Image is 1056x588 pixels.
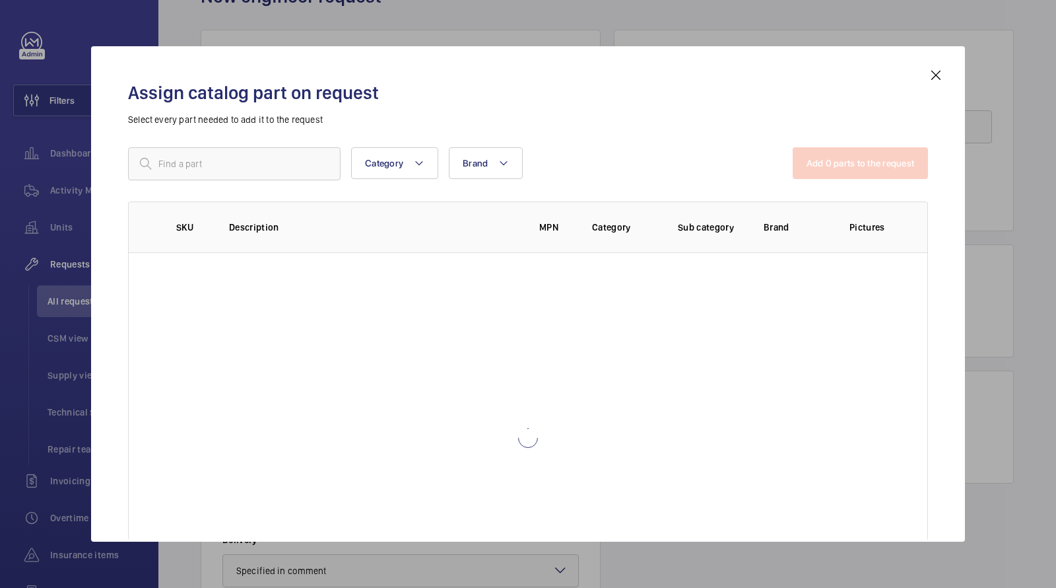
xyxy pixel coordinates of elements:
span: Category [365,158,403,168]
p: SKU [176,221,208,234]
h2: Assign catalog part on request [128,81,928,105]
p: Brand [764,221,828,234]
p: Category [592,221,657,234]
button: Brand [449,147,523,179]
p: Sub category [678,221,742,234]
p: Pictures [849,221,901,234]
span: Brand [463,158,488,168]
button: Category [351,147,438,179]
button: Add 0 parts to the request [793,147,929,179]
input: Find a part [128,147,341,180]
p: Description [229,221,518,234]
p: MPN [539,221,571,234]
p: Select every part needed to add it to the request [128,113,928,126]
